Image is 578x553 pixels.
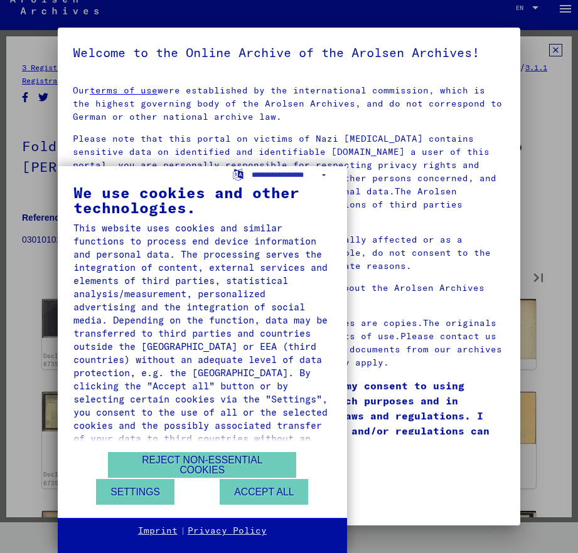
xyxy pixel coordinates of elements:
[188,525,267,537] a: Privacy Policy
[73,221,331,458] div: This website uses cookies and similar functions to process end device information and personal da...
[138,525,178,537] a: Imprint
[73,185,331,215] div: We use cookies and other technologies.
[220,479,308,505] button: Accept all
[96,479,174,505] button: Settings
[108,452,296,478] button: Reject non-essential cookies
